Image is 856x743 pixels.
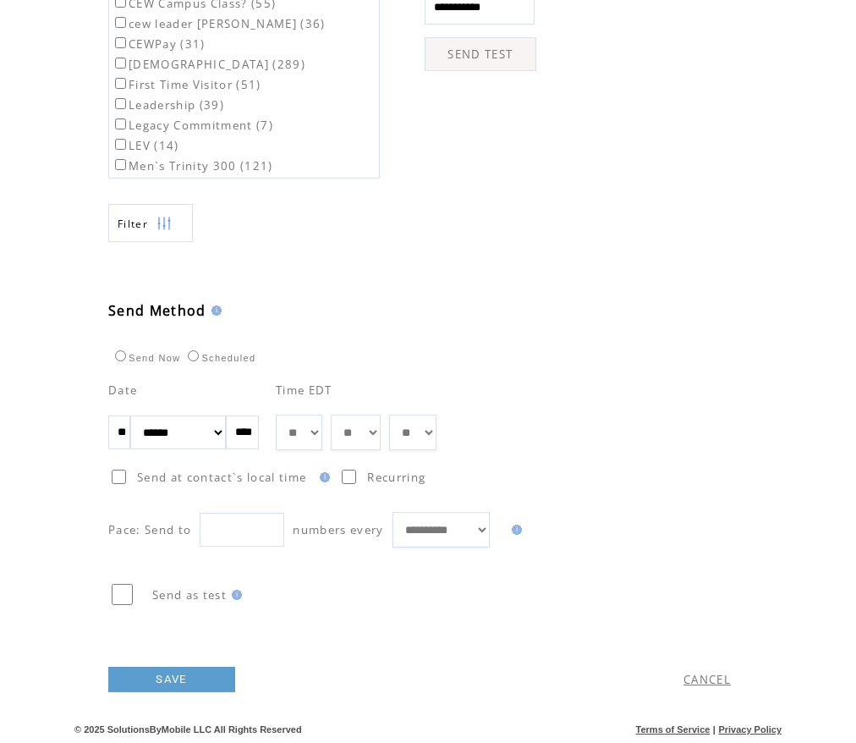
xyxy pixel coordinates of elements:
label: Men`s Trinity 300 (121) [112,158,273,173]
span: numbers every [293,522,383,537]
span: © 2025 SolutionsByMobile LLC All Rights Reserved [74,724,302,735]
img: help.gif [507,525,522,535]
label: CEWPay (31) [112,36,206,52]
a: CANCEL [683,672,731,687]
input: Send Now [115,350,126,361]
label: LEV (14) [112,138,179,153]
label: First Time Visitor (51) [112,77,261,92]
img: help.gif [227,590,242,600]
label: Leadership (39) [112,97,224,113]
span: | [713,724,716,735]
a: Privacy Policy [718,724,782,735]
label: cew leader [PERSON_NAME] (36) [112,16,326,31]
input: Scheduled [188,350,199,361]
input: LEV (14) [115,139,126,150]
a: SAVE [108,667,235,692]
span: Send Method [108,301,206,320]
a: Filter [108,204,193,242]
label: [DEMOGRAPHIC_DATA] (289) [112,57,305,72]
input: First Time Visitor (51) [115,78,126,89]
span: Recurring [367,470,425,485]
label: Send Now [111,353,180,363]
a: SEND TEST [425,37,536,71]
span: Pace: Send to [108,522,191,537]
span: Time EDT [276,383,332,398]
span: Show filters [118,217,148,231]
span: Send at contact`s local time [137,470,306,485]
img: help.gif [315,472,330,482]
input: CEWPay (31) [115,37,126,48]
input: Legacy Commitment (7) [115,118,126,129]
img: filters.png [156,205,172,243]
input: [DEMOGRAPHIC_DATA] (289) [115,58,126,69]
a: Terms of Service [636,724,711,735]
label: Legacy Commitment (7) [112,118,273,133]
span: Date [108,383,137,398]
label: Scheduled [184,353,255,363]
input: Men`s Trinity 300 (121) [115,159,126,170]
input: cew leader [PERSON_NAME] (36) [115,17,126,28]
span: Send as test [152,587,227,603]
img: help.gif [206,305,222,316]
input: Leadership (39) [115,98,126,109]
